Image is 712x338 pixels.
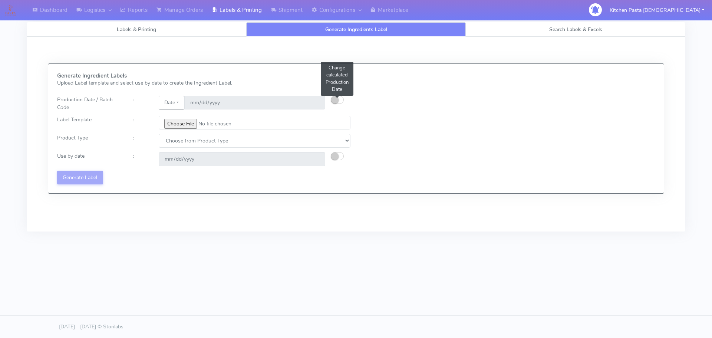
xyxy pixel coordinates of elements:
[57,73,350,79] h5: Generate Ingredient Labels
[52,152,128,166] div: Use by date
[604,3,710,18] button: Kitchen Pasta [DEMOGRAPHIC_DATA]
[57,79,350,87] p: Upload Label template and select use by date to create the Ingredient Label.
[128,134,153,148] div: :
[52,134,128,148] div: Product Type
[159,96,184,109] button: Date
[549,26,602,33] span: Search Labels & Excels
[27,22,685,37] ul: Tabs
[57,171,103,184] button: Generate Label
[128,96,153,111] div: :
[52,116,128,129] div: Label Template
[128,116,153,129] div: :
[128,152,153,166] div: :
[117,26,156,33] span: Labels & Printing
[52,96,128,111] div: Production Date / Batch Code
[325,26,387,33] span: Generate Ingredients Label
